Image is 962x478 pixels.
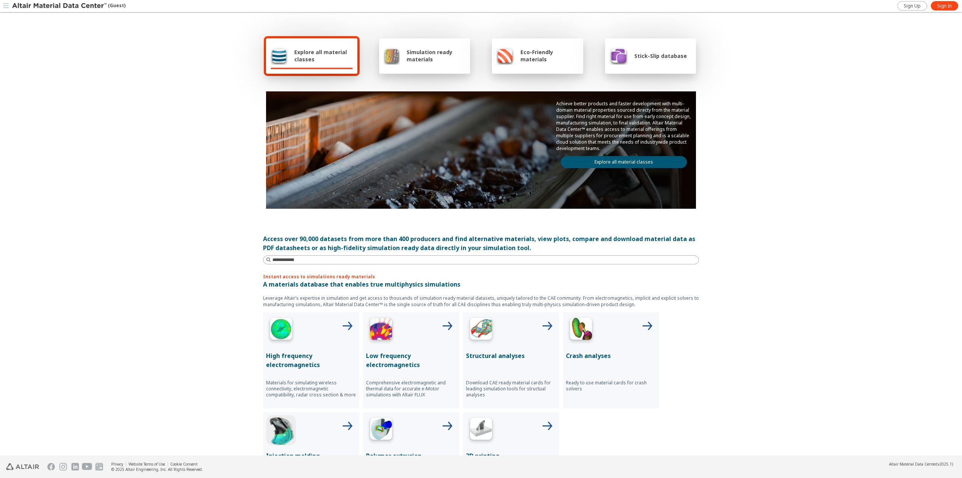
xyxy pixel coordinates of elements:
[263,295,699,308] p: Leverage Altair’s expertise in simulation and get access to thousands of simulation ready materia...
[366,451,456,460] p: Polymer extrusion
[466,380,556,398] p: Download CAE ready material cards for leading simulation tools for structual analyses
[556,100,691,152] p: Achieve better products and faster development with multi-domain material properties sourced dire...
[937,3,952,9] span: Sign In
[366,380,456,398] p: Comprehensive electromagnetic and thermal data for accurate e-Motor simulations with Altair FLUX
[566,380,656,392] p: Ready to use material cards for crash solvers
[889,461,936,467] span: Altair Material Data Center
[463,312,559,408] button: Structural Analyses IconStructural analysesDownload CAE ready material cards for leading simulati...
[520,49,578,63] span: Eco-Friendly materials
[294,49,353,63] span: Explore all material classes
[610,47,628,65] img: Stick-Slip database
[363,312,459,408] button: Low Frequency IconLow frequency electromagneticsComprehensive electromagnetic and thermal data fo...
[566,315,596,345] img: Crash Analyses Icon
[366,415,396,445] img: Polymer Extrusion Icon
[263,273,699,280] p: Instant access to simulations ready materials
[366,351,456,369] p: Low frequency electromagnetics
[111,467,203,472] div: © 2025 Altair Engineering, Inc. All Rights Reserved.
[466,315,496,345] img: Structural Analyses Icon
[466,351,556,360] p: Structural analyses
[6,463,39,470] img: Altair Engineering
[266,380,356,398] p: Materials for simulating wireless connectivity, electromagnetic compatibility, radar cross sectio...
[12,2,126,10] div: (Guest)
[897,1,927,11] a: Sign Up
[271,47,287,65] img: Explore all material classes
[566,351,656,360] p: Crash analyses
[563,312,659,408] button: Crash Analyses IconCrash analysesReady to use material cards for crash solvers
[407,49,466,63] span: Simulation ready materials
[12,2,108,10] img: Altair Material Data Center
[263,234,699,252] div: Access over 90,000 datasets from more than 400 producers and find alternative materials, view plo...
[170,461,198,467] a: Cookie Consent
[904,3,921,9] span: Sign Up
[266,415,296,445] img: Injection Molding Icon
[263,312,359,408] button: High Frequency IconHigh frequency electromagneticsMaterials for simulating wireless connectivity,...
[266,351,356,369] p: High frequency electromagnetics
[634,52,687,59] span: Stick-Slip database
[466,451,556,460] p: 3D printing
[129,461,165,467] a: Website Terms of Use
[384,47,400,65] img: Simulation ready materials
[561,156,687,168] a: Explore all material classes
[889,461,953,467] div: (v2025.1)
[366,315,396,345] img: Low Frequency Icon
[931,1,958,11] a: Sign In
[111,461,123,467] a: Privacy
[496,47,514,65] img: Eco-Friendly materials
[266,451,356,460] p: Injection molding
[263,280,699,289] p: A materials database that enables true multiphysics simulations
[266,315,296,345] img: High Frequency Icon
[466,415,496,445] img: 3D Printing Icon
